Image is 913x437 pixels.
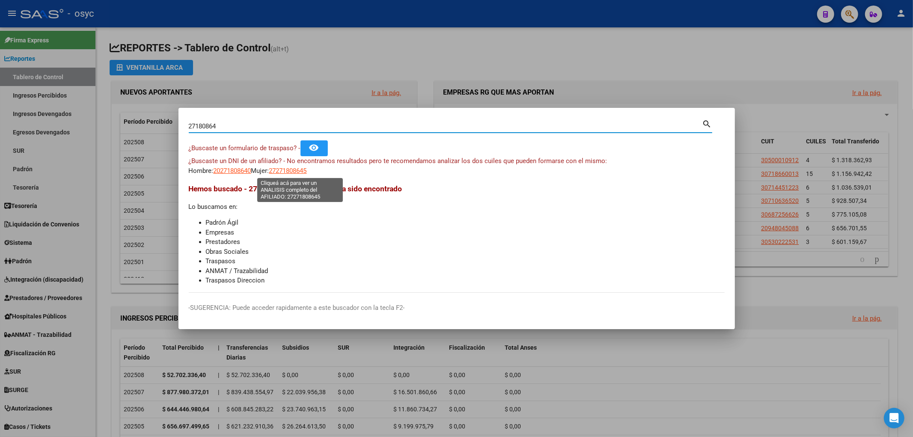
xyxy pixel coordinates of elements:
[189,303,725,313] p: -SUGERENCIA: Puede acceder rapidamente a este buscador con la tecla F2-
[189,184,402,193] span: Hemos buscado - 27180864 - y el mismo no ha sido encontrado
[206,237,725,247] li: Prestadores
[269,167,307,175] span: 27271808645
[214,167,251,175] span: 20271808640
[206,218,725,228] li: Padrón Ágil
[206,228,725,238] li: Empresas
[189,183,725,285] div: Lo buscamos en:
[309,143,319,153] mat-icon: remove_red_eye
[189,157,607,165] span: ¿Buscaste un DNI de un afiliado? - No encontramos resultados pero te recomendamos analizar los do...
[189,156,725,175] div: Hombre: Mujer:
[206,276,725,285] li: Traspasos Direccion
[884,408,904,428] div: Open Intercom Messenger
[206,266,725,276] li: ANMAT / Trazabilidad
[206,256,725,266] li: Traspasos
[189,144,300,152] span: ¿Buscaste un formulario de traspaso? -
[206,247,725,257] li: Obras Sociales
[702,118,712,128] mat-icon: search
